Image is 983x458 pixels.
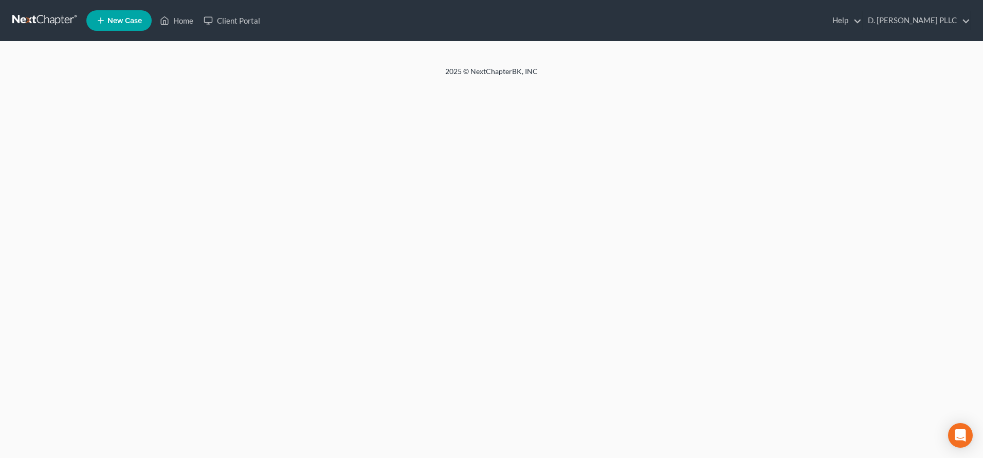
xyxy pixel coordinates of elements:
a: Home [155,11,198,30]
div: 2025 © NextChapterBK, INC [198,66,785,85]
a: Client Portal [198,11,265,30]
new-legal-case-button: New Case [86,10,152,31]
a: Help [827,11,862,30]
a: D. [PERSON_NAME] PLLC [863,11,970,30]
div: Open Intercom Messenger [948,423,973,448]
